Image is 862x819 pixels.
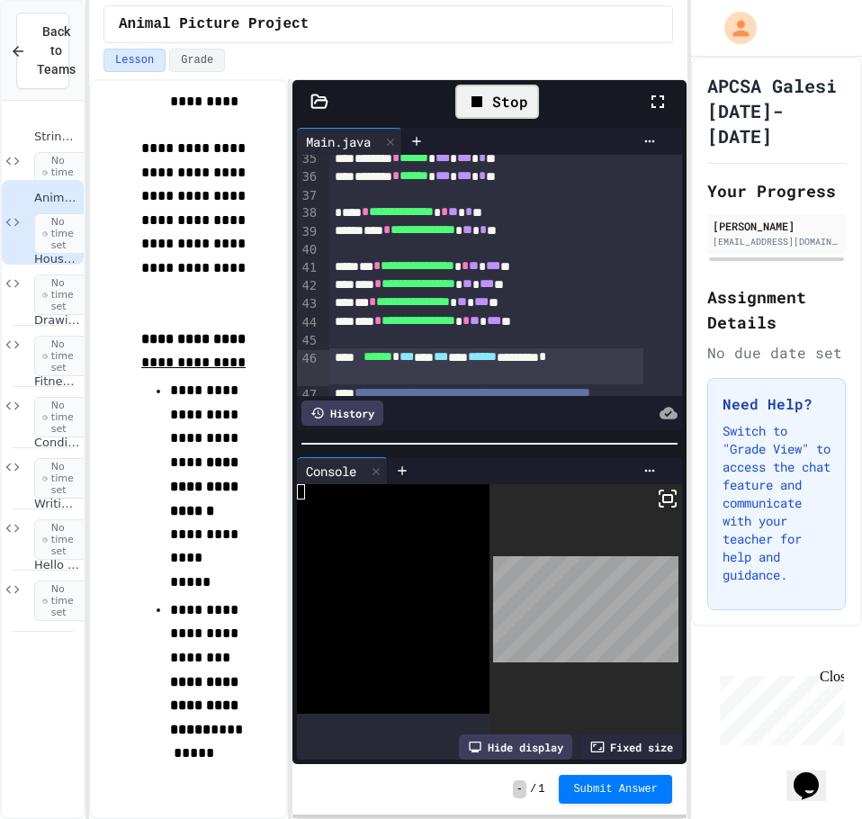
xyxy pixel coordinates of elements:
[297,314,319,332] div: 44
[34,436,80,451] span: Conditionals Classwork
[297,386,319,423] div: 47
[297,204,319,222] div: 38
[103,49,166,72] button: Lesson
[455,85,539,119] div: Stop
[34,458,87,499] span: No time set
[34,497,80,512] span: Writing Methods
[707,342,846,364] div: No due date set
[297,277,319,295] div: 42
[34,252,80,267] span: House Drawing Classwork
[530,782,536,796] span: /
[707,284,846,335] h2: Assignment Details
[705,7,761,49] div: My Account
[297,223,319,241] div: 39
[34,374,80,390] span: Fitness FRQ
[573,782,658,796] span: Submit Answer
[713,218,840,234] div: [PERSON_NAME]
[581,734,682,760] div: Fixed size
[538,782,544,796] span: 1
[301,400,383,426] div: History
[297,332,319,350] div: 45
[34,152,87,193] span: No time set
[713,669,844,745] iframe: chat widget
[297,241,319,259] div: 40
[297,295,319,313] div: 43
[34,313,80,328] span: Drawing Objects in Java - HW Playposit Code
[713,235,840,248] div: [EMAIL_ADDRESS][DOMAIN_NAME]
[513,780,526,798] span: -
[34,580,87,622] span: No time set
[297,350,319,387] div: 46
[34,558,80,573] span: Hello World Activity
[707,178,846,203] h2: Your Progress
[459,734,572,760] div: Hide display
[34,519,87,561] span: No time set
[34,397,87,438] span: No time set
[297,259,319,277] div: 41
[34,191,80,206] span: Animal Picture Project
[297,168,319,186] div: 36
[723,422,831,584] p: Switch to "Grade View" to access the chat feature and communicate with your teacher for help and ...
[7,7,124,114] div: Chat with us now!Close
[786,747,844,801] iframe: chat widget
[297,462,365,481] div: Console
[297,150,319,168] div: 35
[297,132,380,151] div: Main.java
[34,213,87,255] span: No time set
[707,73,846,148] h1: APCSA Galesi [DATE]-[DATE]
[169,49,225,72] button: Grade
[34,336,87,377] span: No time set
[37,22,76,79] span: Back to Teams
[297,187,319,205] div: 37
[723,393,831,415] h3: Need Help?
[119,13,309,35] span: Animal Picture Project
[34,130,80,145] span: String Methods Examples
[34,274,87,316] span: No time set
